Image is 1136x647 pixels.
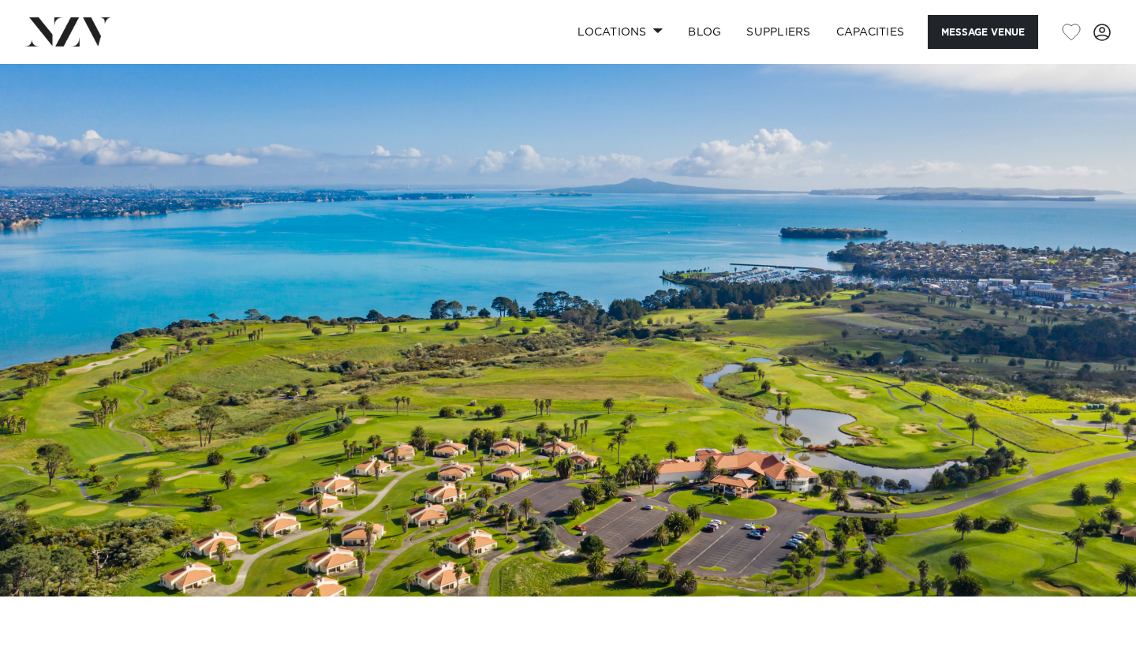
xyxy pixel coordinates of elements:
[824,15,917,49] a: Capacities
[928,15,1038,49] button: Message Venue
[675,15,734,49] a: BLOG
[25,17,111,46] img: nzv-logo.png
[565,15,675,49] a: Locations
[734,15,823,49] a: SUPPLIERS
